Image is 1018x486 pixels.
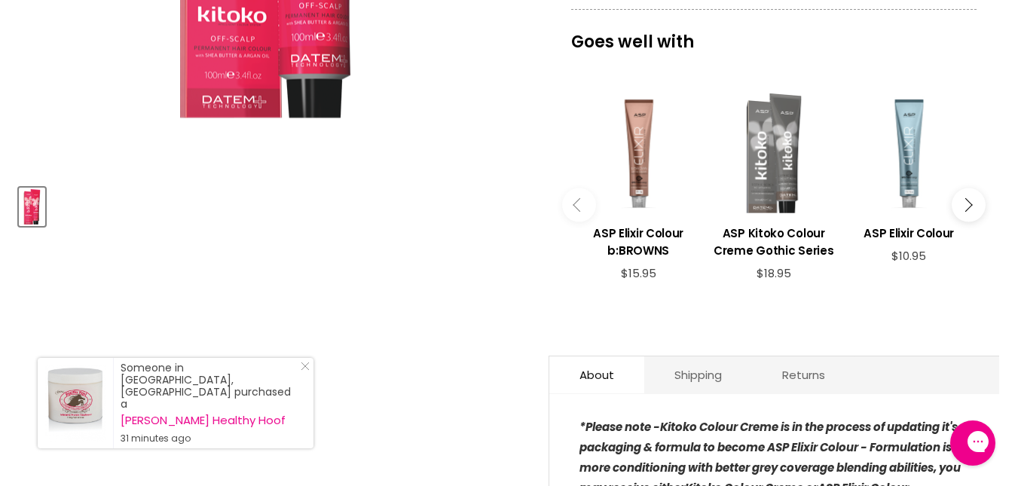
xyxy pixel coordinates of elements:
[752,356,855,393] a: Returns
[943,415,1003,471] iframe: Gorgias live chat messenger
[549,356,644,393] a: About
[121,414,298,426] a: [PERSON_NAME] Healthy Hoof
[295,362,310,377] a: Close Notification
[848,213,968,249] a: View product:ASP Elixir Colour
[38,358,113,448] a: Visit product page
[571,9,977,59] p: Goes well with
[891,248,926,264] span: $10.95
[848,225,968,242] h3: ASP Elixir Colour
[121,362,298,445] div: Someone in [GEOGRAPHIC_DATA], [GEOGRAPHIC_DATA] purchased a
[714,225,833,259] h3: ASP Kitoko Colour Creme Gothic Series
[121,433,298,445] small: 31 minutes ago
[20,189,44,225] img: ASP Kitoko Colour Creme
[714,213,833,267] a: View product:ASP Kitoko Colour Creme Gothic Series
[644,356,752,393] a: Shipping
[621,265,656,281] span: $15.95
[17,183,526,226] div: Product thumbnails
[579,225,699,259] h3: ASP Elixir Colour b:BROWNS
[757,265,791,281] span: $18.95
[579,213,699,267] a: View product:ASP Elixir Colour b:BROWNS
[19,188,45,226] button: ASP Kitoko Colour Creme
[301,362,310,371] svg: Close Icon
